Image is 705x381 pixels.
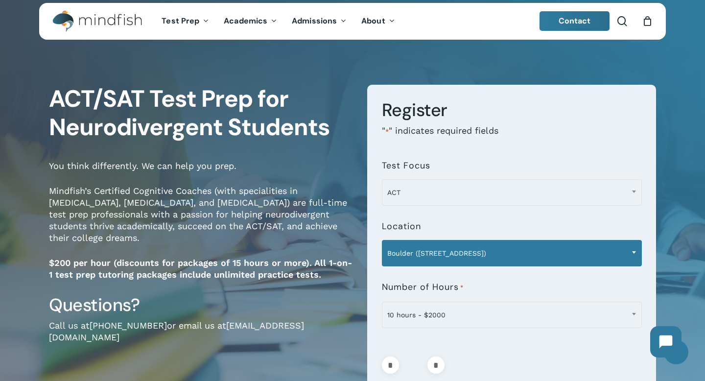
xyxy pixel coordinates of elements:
[90,320,167,331] a: [PHONE_NUMBER]
[382,161,430,170] label: Test Focus
[154,17,216,25] a: Test Prep
[382,305,641,325] span: 10 hours - $2000
[49,294,352,316] h3: Questions?
[354,17,402,25] a: About
[642,16,653,26] a: Cart
[382,125,642,151] p: " " indicates required fields
[382,240,642,266] span: Boulder (1320 Pearl St.)
[540,11,610,31] a: Contact
[382,282,464,293] label: Number of Hours
[49,258,352,280] strong: $200 per hour (discounts for packages of 15 hours or more). All 1-on-1 test prep tutoring package...
[49,320,352,357] p: Call us at or email us at
[292,16,337,26] span: Admissions
[402,357,424,374] input: Product quantity
[284,17,354,25] a: Admissions
[224,16,267,26] span: Academics
[49,85,352,142] h1: ACT/SAT Test Prep for Neurodivergent Students
[162,16,199,26] span: Test Prep
[559,16,591,26] span: Contact
[382,179,642,206] span: ACT
[382,302,642,328] span: 10 hours - $2000
[49,185,352,257] p: Mindfish’s Certified Cognitive Coaches (with specialities in [MEDICAL_DATA], [MEDICAL_DATA], and ...
[382,99,642,121] h3: Register
[39,3,666,40] header: Main Menu
[49,160,352,185] p: You think differently. We can help you prep.
[382,182,641,203] span: ACT
[216,17,284,25] a: Academics
[382,243,641,263] span: Boulder (1320 Pearl St.)
[382,221,421,231] label: Location
[154,3,402,40] nav: Main Menu
[640,316,691,367] iframe: Chatbot
[361,16,385,26] span: About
